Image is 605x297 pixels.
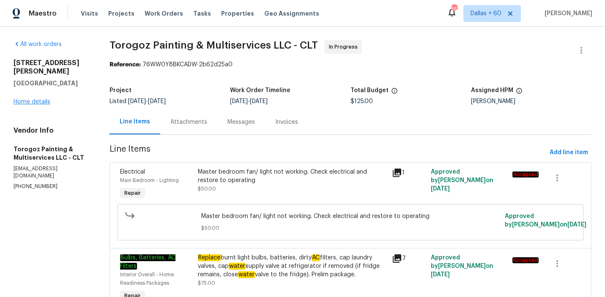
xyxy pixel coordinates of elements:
[14,79,89,87] h5: [GEOGRAPHIC_DATA]
[198,168,387,185] div: Master bedroom fan/ light not working. Check electrical and restore to operating
[14,126,89,135] h4: Vendor Info
[201,212,499,221] span: Master bedroom fan/ light not working. Check electrical and restore to operating
[170,118,207,126] div: Attachments
[329,43,361,51] span: In Progress
[512,257,539,263] em: Accepted
[505,213,586,228] span: Approved by [PERSON_NAME] on
[121,189,144,197] span: Repair
[81,9,98,18] span: Visits
[451,5,457,14] div: 557
[29,9,57,18] span: Maestro
[567,222,586,228] span: [DATE]
[550,147,588,158] span: Add line item
[392,168,426,178] div: 1
[198,253,387,279] div: burnt light bulbs, batteries, dirty filters, cap laundry valves, cap supply valve at refrigerator...
[14,145,89,162] h5: Torogoz Painting & Multiservices LLC - CLT
[312,254,320,261] em: AC
[275,118,298,126] div: Invoices
[198,281,215,286] span: $75.00
[14,59,89,76] h2: [STREET_ADDRESS][PERSON_NAME]
[14,183,89,190] p: [PHONE_NUMBER]
[128,98,146,104] span: [DATE]
[431,255,493,278] span: Approved by [PERSON_NAME] on
[238,271,255,278] em: water
[120,254,175,270] em: Bulbs, Batteries, AC Filters
[221,9,254,18] span: Properties
[431,169,493,192] span: Approved by [PERSON_NAME] on
[264,9,319,18] span: Geo Assignments
[14,41,62,47] a: All work orders
[110,60,591,69] div: 76WW0Y8BKCADW-2b62d25a0
[350,98,373,104] span: $125.00
[541,9,592,18] span: [PERSON_NAME]
[120,117,150,126] div: Line Items
[392,253,426,264] div: 7
[230,98,248,104] span: [DATE]
[512,172,539,177] em: Accepted
[471,87,513,93] h5: Assigned HPM
[120,169,145,175] span: Electrical
[110,98,166,104] span: Listed
[227,118,255,126] div: Messages
[230,87,290,93] h5: Work Order Timeline
[471,98,591,104] div: [PERSON_NAME]
[120,272,174,286] span: Interior Overall - Home Readiness Packages
[201,224,499,232] span: $50.00
[145,9,183,18] span: Work Orders
[108,9,134,18] span: Projects
[14,165,89,180] p: [EMAIL_ADDRESS][DOMAIN_NAME]
[110,62,141,68] b: Reference:
[471,9,501,18] span: Dallas + 60
[350,87,389,93] h5: Total Budget
[229,263,246,270] em: water
[193,11,211,16] span: Tasks
[110,40,318,50] span: Torogoz Painting & Multiservices LLC - CLT
[120,178,179,183] span: Main Bedroom - Lighting
[110,145,546,161] span: Line Items
[431,272,450,278] span: [DATE]
[148,98,166,104] span: [DATE]
[516,87,523,98] span: The hpm assigned to this work order.
[230,98,268,104] span: -
[198,186,216,191] span: $50.00
[431,186,450,192] span: [DATE]
[110,87,131,93] h5: Project
[198,254,221,261] em: Replace
[14,99,50,105] a: Home details
[128,98,166,104] span: -
[250,98,268,104] span: [DATE]
[391,87,398,98] span: The total cost of line items that have been proposed by Opendoor. This sum includes line items th...
[546,145,591,161] button: Add line item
